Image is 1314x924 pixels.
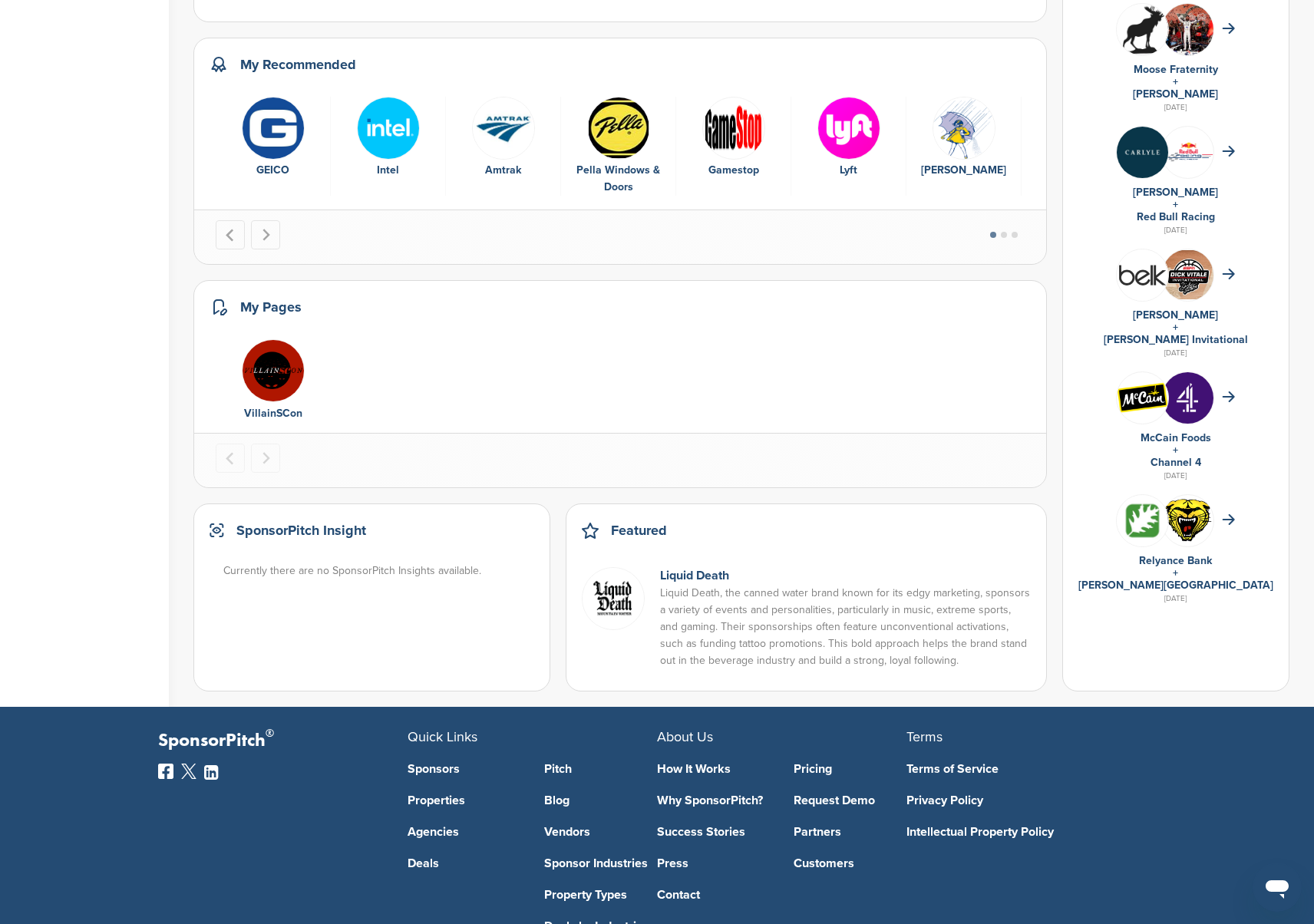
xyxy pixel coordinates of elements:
[1162,372,1213,424] img: Ctknvhwm 400x400
[1173,566,1178,579] a: +
[660,568,729,583] a: Liquid Death
[1162,142,1213,162] img: Data?1415811735
[446,97,561,196] div: 3 of 9
[1133,309,1218,322] a: [PERSON_NAME]
[794,763,907,775] a: Pricing
[1078,469,1273,483] div: [DATE]
[914,162,1013,179] div: [PERSON_NAME]
[1141,431,1211,444] a: McCain Foods
[817,97,880,160] img: Lyft logo
[1133,87,1218,101] a: [PERSON_NAME]
[331,97,446,196] div: 2 of 9
[1162,498,1213,543] img: Design img dhsqmo
[1139,554,1212,567] a: Relyance Bank
[1117,127,1168,178] img: Eowf0nlc 400x400
[1173,75,1178,88] a: +
[181,764,196,779] img: Twitter
[657,794,771,807] a: Why SponsorPitch?
[684,162,783,179] div: Gamestop
[1117,4,1168,55] img: Hjwwegho 400x400
[977,229,1031,241] ul: Select a slide to show
[216,444,245,473] button: Previous slide
[1078,592,1273,606] div: [DATE]
[1117,249,1168,301] img: L 1bnuap 400x400
[1162,250,1213,299] img: Cleanshot 2025 09 07 at 20.31.59 2x
[799,97,898,180] a: Lyft logo Lyft
[240,296,302,318] h2: My Pages
[408,728,477,745] span: Quick Links
[223,339,323,401] a: Villainscon 2 (logo)
[1012,232,1018,238] button: Go to page 3
[657,763,771,775] a: How It Works
[1173,321,1178,334] a: +
[223,97,322,180] a: Geico logo GEICO
[544,763,658,775] a: Pitch
[1133,186,1218,199] a: [PERSON_NAME]
[657,826,771,838] a: Success Stories
[357,97,420,160] img: 7dpex1gk 400x400
[251,220,280,249] button: Next slide
[1078,101,1273,114] div: [DATE]
[1173,198,1178,211] a: +
[1253,863,1302,912] iframe: Button to launch messaging window
[242,339,305,402] img: Villainscon 2 (logo)
[906,794,1133,807] a: Privacy Policy
[1162,4,1213,55] img: 3bs1dc4c 400x400
[1134,63,1218,76] a: Moose Fraternity
[1151,456,1201,469] a: Channel 4
[794,794,907,807] a: Request Demo
[1001,232,1007,238] button: Go to page 2
[408,763,521,775] a: Sponsors
[544,826,658,838] a: Vendors
[266,724,274,743] span: ®
[990,232,996,238] button: Go to page 1
[799,162,898,179] div: Lyft
[244,407,302,420] a: VillainSCon
[223,563,536,579] div: Currently there are no SponsorPitch Insights available.
[544,794,658,807] a: Blog
[1104,333,1248,346] a: [PERSON_NAME] Invitational
[906,763,1133,775] a: Terms of Service
[240,54,356,75] h2: My Recommended
[676,97,791,196] div: 5 of 9
[454,162,553,179] div: Amtrak
[569,97,668,196] a: Data Pella Windows & Doors
[587,97,650,160] img: Data
[933,97,995,160] img: Open uri20141112 50798 1w4f9hs
[1078,579,1273,592] a: [PERSON_NAME][GEOGRAPHIC_DATA]
[702,97,765,160] img: Data
[544,857,658,870] a: Sponsor Industries
[1078,223,1273,237] div: [DATE]
[216,339,331,419] div: 1 of 1
[408,826,521,838] a: Agencies
[906,97,1022,196] div: 7 of 9
[794,857,907,870] a: Customers
[338,97,437,180] a: 7dpex1gk 400x400 Intel
[569,162,668,196] div: Pella Windows & Doors
[906,826,1133,838] a: Intellectual Property Policy
[223,162,322,179] div: GEICO
[791,97,906,196] div: 6 of 9
[657,857,771,870] a: Press
[657,728,713,745] span: About Us
[472,97,535,160] img: Open uri20141112 50798 1gvze6g
[1117,382,1168,413] img: Open uri20141112 50798 1gyzy02
[158,764,173,779] img: Facebook
[544,889,658,901] a: Property Types
[1173,444,1178,457] a: +
[914,97,1013,180] a: Open uri20141112 50798 1w4f9hs [PERSON_NAME]
[338,162,437,179] div: Intel
[794,826,907,838] a: Partners
[251,444,280,473] button: Next slide
[1078,346,1273,360] div: [DATE]
[216,97,331,196] div: 1 of 9
[454,97,553,180] a: Open uri20141112 50798 1gvze6g Amtrak
[242,97,305,160] img: Geico logo
[906,728,943,745] span: Terms
[561,97,676,196] div: 4 of 9
[408,857,521,870] a: Deals
[408,794,521,807] a: Properties
[611,520,667,541] h2: Featured
[158,730,408,752] p: SponsorPitch
[1117,495,1168,546] img: Odp7hoyt 400x400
